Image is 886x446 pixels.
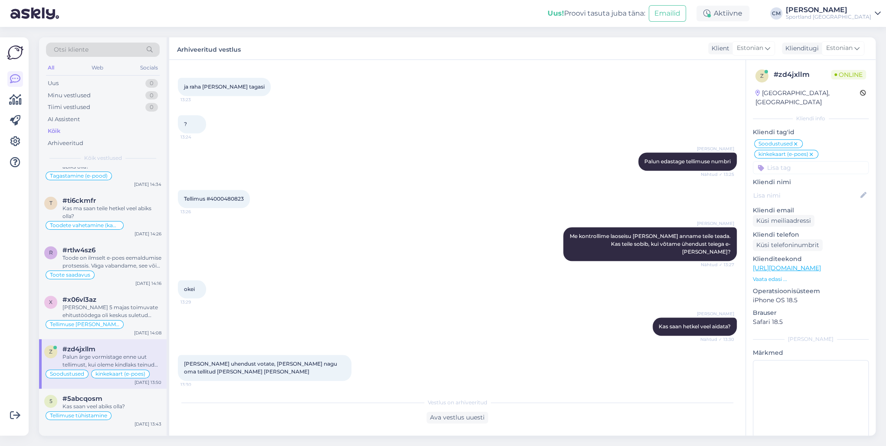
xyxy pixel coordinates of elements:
[697,220,734,227] span: [PERSON_NAME]
[145,91,158,100] div: 0
[184,286,195,292] span: okei
[48,127,60,135] div: Kõik
[753,308,869,317] p: Brauser
[548,8,645,19] div: Proovi tasuta juba täna:
[138,62,160,73] div: Socials
[184,83,265,90] span: ja raha [PERSON_NAME] tagasi
[659,323,731,330] span: Kas saan hetkel veel aidata?
[62,353,161,369] div: Palun ärge vormistage enne uut tellimust, kui oleme kindlaks teinud toote saadavuse. On võimalus ...
[753,348,869,357] p: Märkmed
[48,139,83,148] div: Arhiveeritud
[708,44,729,53] div: Klient
[145,103,158,112] div: 0
[50,173,108,178] span: Tagastamine (e-pood)
[48,91,91,100] div: Minu vestlused
[49,398,53,404] span: 5
[570,233,732,255] span: Me kontrollime laoseisu [PERSON_NAME] anname teile teada. Kas teile sobib, kui võtame ühendust te...
[177,43,241,54] label: Arhiveeritud vestlus
[753,239,823,251] div: Küsi telefoninumbrit
[753,115,869,122] div: Kliendi info
[644,158,731,165] span: Palun edastage tellimuse numbri
[48,79,59,88] div: Uus
[180,134,213,140] span: 13:24
[786,7,881,20] a: [PERSON_NAME]Sportland [GEOGRAPHIC_DATA]
[184,195,244,202] span: Tellimus #4000480823
[753,296,869,305] p: iPhone OS 18.5
[184,360,338,375] span: [PERSON_NAME] uhendust votate, [PERSON_NAME] nagu oma tellitud [PERSON_NAME] [PERSON_NAME]
[701,171,734,178] span: Nähtud ✓ 13:25
[786,7,871,13] div: [PERSON_NAME]
[62,395,102,403] span: #5abcqosm
[90,62,105,73] div: Web
[135,280,161,287] div: [DATE] 14:16
[50,371,84,377] span: Soodustused
[826,43,853,53] span: Estonian
[755,89,860,107] div: [GEOGRAPHIC_DATA], [GEOGRAPHIC_DATA]
[753,264,821,272] a: [URL][DOMAIN_NAME]
[753,230,869,239] p: Kliendi telefon
[758,141,793,146] span: Soodustused
[62,403,161,410] div: Kas saan veel abiks olla?
[697,311,734,317] span: [PERSON_NAME]
[50,322,119,327] span: Tellimuse [PERSON_NAME] info
[134,181,161,188] div: [DATE] 14:34
[62,205,161,220] div: Kas ma saan teile hetkel veel abiks olla?
[46,62,56,73] div: All
[753,287,869,296] p: Operatsioonisüsteem
[62,345,95,353] span: #zd4jxllm
[753,191,859,200] input: Lisa nimi
[50,272,90,278] span: Toote saadavus
[548,9,564,17] b: Uus!
[62,304,161,319] div: [PERSON_NAME] 5 majas toimuvate ehitustöödega oli keskus suletud ajavahemikus 08-10.08. Sealhulga...
[770,7,782,20] div: CM
[48,103,90,112] div: Tiimi vestlused
[753,335,869,343] div: [PERSON_NAME]
[649,5,686,22] button: Emailid
[48,115,80,124] div: AI Assistent
[753,317,869,327] p: Safari 18.5
[753,254,869,264] p: Klienditeekond
[737,43,763,53] span: Estonian
[49,249,53,256] span: r
[786,13,871,20] div: Sportland [GEOGRAPHIC_DATA]
[701,261,734,268] span: Nähtud ✓ 13:27
[180,299,213,305] span: 13:29
[700,336,734,343] span: Nähtud ✓ 13:30
[753,215,814,227] div: Küsi meiliaadressi
[145,79,158,88] div: 0
[831,70,866,79] span: Online
[753,161,869,174] input: Lisa tag
[49,200,53,206] span: t
[758,152,808,157] span: kinkekaart (e-poes)
[753,206,869,215] p: Kliendi email
[782,44,819,53] div: Klienditugi
[62,197,96,205] span: #ti6ckmfr
[7,44,23,61] img: Askly Logo
[50,223,119,228] span: Toodete vahetamine (kauplus)
[774,69,831,80] div: # zd4jxllm
[49,348,53,355] span: z
[760,73,764,79] span: z
[135,379,161,386] div: [DATE] 13:50
[135,421,161,427] div: [DATE] 13:43
[697,145,734,152] span: [PERSON_NAME]
[54,45,89,54] span: Otsi kliente
[184,121,187,127] span: ?
[753,275,869,283] p: Vaata edasi ...
[62,254,161,270] div: Toode on ilmselt e-poes eemaldumise protsessis. Väga vabandame, see võib veidi aega [PERSON_NAME]...
[427,412,488,423] div: Ava vestlus uuesti
[84,154,122,162] span: Kõik vestlused
[180,96,213,103] span: 13:23
[753,128,869,137] p: Kliendi tag'id
[134,330,161,336] div: [DATE] 14:08
[49,299,53,305] span: x
[95,371,145,377] span: kinkekaart (e-poes)
[62,246,95,254] span: #rtlw4sz6
[180,381,213,388] span: 13:30
[50,413,107,418] span: Tellimuse tühistamine
[696,6,749,21] div: Aktiivne
[62,296,96,304] span: #x06vl3az
[135,231,161,237] div: [DATE] 14:26
[428,399,487,406] span: Vestlus on arhiveeritud
[753,178,869,187] p: Kliendi nimi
